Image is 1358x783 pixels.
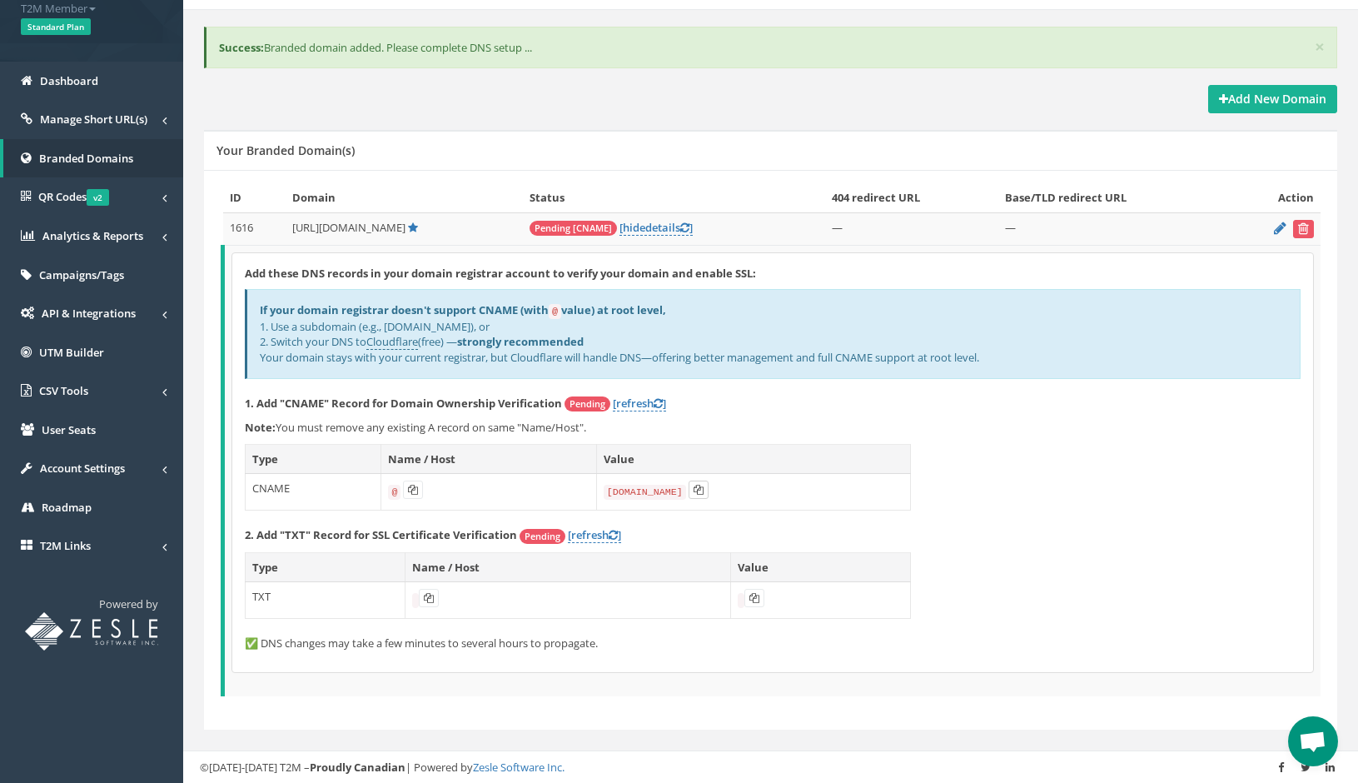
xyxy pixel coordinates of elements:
[457,334,584,349] b: strongly recommended
[523,183,825,212] th: Status
[87,189,109,206] span: v2
[1315,38,1325,56] button: ×
[623,220,645,235] span: hide
[219,40,264,55] b: Success:
[998,183,1229,212] th: Base/TLD redirect URL
[998,212,1229,245] td: —
[1219,91,1326,107] strong: Add New Domain
[42,500,92,515] span: Roadmap
[568,527,621,543] a: [refresh]
[405,552,731,582] th: Name / Host
[408,220,418,235] a: Default
[40,538,91,553] span: T2M Links
[42,422,96,437] span: User Seats
[40,73,98,88] span: Dashboard
[21,1,162,17] span: T2M Member
[21,18,91,35] span: Standard Plan
[596,444,910,474] th: Value
[473,760,565,775] a: Zesle Software Inc.
[825,183,999,212] th: 404 redirect URL
[246,474,381,511] td: CNAME
[223,212,286,245] td: 1616
[39,383,88,398] span: CSV Tools
[245,266,756,281] strong: Add these DNS records in your domain registrar account to verify your domain and enable SSL:
[619,220,693,236] a: [hidedetails]
[42,306,136,321] span: API & Integrations
[99,596,158,611] span: Powered by
[245,396,562,411] strong: 1. Add "CNAME" Record for Domain Ownership Verification
[245,527,517,542] strong: 2. Add "TXT" Record for SSL Certificate Verification
[381,444,596,474] th: Name / Host
[565,396,610,411] span: Pending
[530,221,617,236] span: Pending [CNAME]
[1208,85,1337,113] a: Add New Domain
[260,302,666,317] b: If your domain registrar doesn't support CNAME (with value) at root level,
[549,304,561,319] code: @
[731,552,911,582] th: Value
[216,144,355,157] h5: Your Branded Domain(s)
[223,183,286,212] th: ID
[246,552,405,582] th: Type
[200,760,1341,776] div: ©[DATE]-[DATE] T2M – | Powered by
[245,420,276,435] b: Note:
[39,267,124,282] span: Campaigns/Tags
[604,485,686,500] code: [DOMAIN_NAME]
[245,636,1301,651] p: ✅ DNS changes may take a few minutes to several hours to propagate.
[825,212,999,245] td: —
[245,420,1301,436] p: You must remove any existing A record on same "Name/Host".
[39,151,133,166] span: Branded Domains
[286,183,524,212] th: Domain
[246,582,405,619] td: TXT
[613,396,666,411] a: [refresh]
[38,189,109,204] span: QR Codes
[520,529,565,544] span: Pending
[42,228,143,243] span: Analytics & Reports
[366,334,418,350] a: Cloudflare
[1229,183,1321,212] th: Action
[292,220,405,235] span: [URL][DOMAIN_NAME]
[246,444,381,474] th: Type
[245,289,1301,378] div: 1. Use a subdomain (e.g., [DOMAIN_NAME]), or 2. Switch your DNS to (free) — Your domain stays wit...
[25,612,158,651] img: T2M URL Shortener powered by Zesle Software Inc.
[39,345,104,360] span: UTM Builder
[40,461,125,476] span: Account Settings
[1288,716,1338,766] div: Open chat
[40,112,147,127] span: Manage Short URL(s)
[310,760,405,775] strong: Proudly Canadian
[388,485,400,500] code: @
[204,27,1337,69] div: Branded domain added. Please complete DNS setup ...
